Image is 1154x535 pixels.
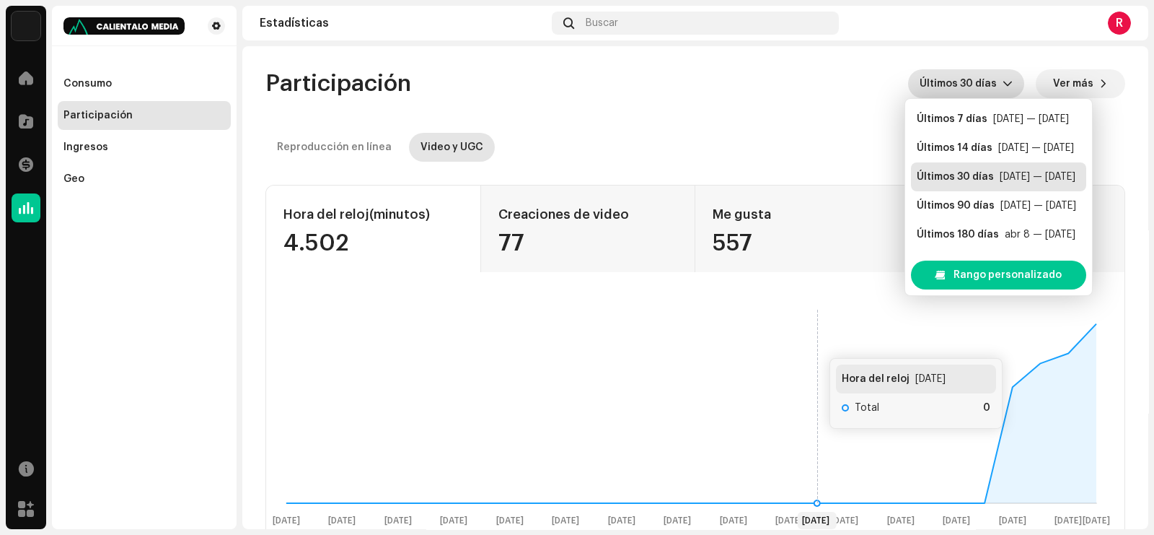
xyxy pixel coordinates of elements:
span: Participación [265,69,411,98]
div: 4.502 [283,232,463,255]
div: Participación [63,110,133,121]
text: [DATE] [831,516,858,526]
li: Últimos 180 días [911,220,1086,249]
div: Últimos 7 días [917,112,987,126]
div: Video y UGC [420,133,483,162]
span: Ver más [1053,69,1093,98]
div: Últimos 90 días [917,199,995,213]
div: Ingresos [63,142,108,153]
re-m-nav-item: Consumo [58,69,231,98]
text: [DATE] [1083,516,1110,526]
span: Últimos 30 días [920,69,1003,98]
ul: Option List [905,99,1092,284]
text: [DATE] [440,516,467,526]
div: [DATE] — [DATE] [1000,170,1075,184]
li: Últimos 30 días [911,162,1086,191]
text: [DATE] [552,516,579,526]
div: Últimos 30 días [917,170,994,184]
span: Rango personalizado [953,261,1062,290]
re-m-nav-item: Participación [58,101,231,130]
li: Últimos 90 días [911,191,1086,220]
img: 4d5a508c-c80f-4d99-b7fb-82554657661d [12,12,40,40]
div: dropdown trigger [1003,69,1013,98]
li: Últimos 365 días [911,249,1086,278]
re-m-nav-item: Ingresos [58,133,231,162]
div: Hora del reloj (minutos) [283,203,463,226]
div: Reproducción en línea [277,133,392,162]
div: abr 8 — [DATE] [1005,227,1075,242]
div: Últimos 14 días [917,141,992,155]
text: [DATE] [608,516,635,526]
text: [DATE] [943,516,970,526]
div: Creaciones de video [498,203,678,226]
text: [DATE] [1054,516,1082,526]
text: [DATE] [496,516,524,526]
text: [DATE] [802,516,829,526]
text: [DATE] [384,516,412,526]
div: Geo [63,173,84,185]
text: [DATE] [775,516,803,526]
li: Últimos 7 días [911,105,1086,134]
div: 77 [498,232,678,255]
div: Me gusta [713,203,893,226]
text: [DATE] [720,516,747,526]
text: [DATE] [887,516,915,526]
div: Estadísticas [260,17,546,29]
text: [DATE] [999,516,1026,526]
div: Últimos 180 días [917,227,999,242]
div: R [1108,12,1131,35]
img: 0ed834c7-8d06-45ec-9a54-f43076e9bbbc [63,17,185,35]
text: [DATE] [273,516,300,526]
button: Ver más [1036,69,1125,98]
div: 557 [713,232,893,255]
li: Últimos 14 días [911,134,1086,162]
re-m-nav-item: Geo [58,165,231,193]
div: [DATE] — [DATE] [1000,199,1076,213]
div: [DATE] — [DATE] [993,112,1069,126]
text: [DATE] [664,516,691,526]
span: Buscar [586,17,618,29]
text: [DATE] [328,516,356,526]
div: Consumo [63,78,112,90]
div: [DATE] — [DATE] [998,141,1074,155]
